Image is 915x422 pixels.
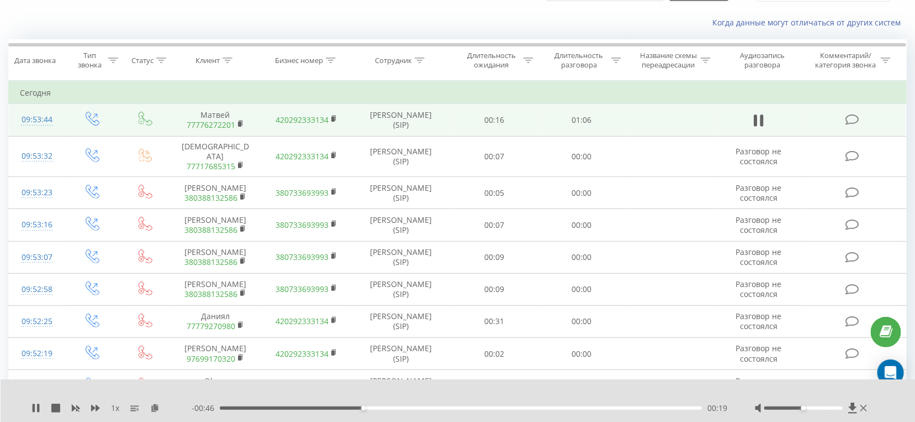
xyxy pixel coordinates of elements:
span: 00:19 [707,403,727,414]
td: [PERSON_NAME] [170,177,261,209]
span: Разговор не состоялся [736,247,782,267]
a: 420292333134 [276,114,329,125]
span: Разговор не состоялся [736,215,782,235]
span: 1 x [111,403,119,414]
td: [PERSON_NAME] (SIP) [352,338,451,370]
td: 01:06 [538,104,626,136]
td: [PERSON_NAME] (SIP) [352,241,451,273]
td: Olena [170,370,261,403]
td: 00:16 [451,104,538,136]
td: 00:09 [451,241,538,273]
div: 09:53:32 [20,145,54,167]
div: Accessibility label [801,406,806,410]
div: Длительность разговора [549,51,609,70]
span: Разговор не состоялся [736,343,782,363]
div: Статус [131,56,154,65]
span: Разговор не состоялся [736,183,782,203]
div: Сотрудник [375,56,412,65]
td: Даниял [170,305,261,337]
td: [PERSON_NAME] [170,241,261,273]
a: 77776272201 [187,119,235,130]
div: 09:53:16 [20,214,54,236]
td: 00:00 [538,209,626,241]
div: Тип звонка [75,51,105,70]
td: 00:00 [538,177,626,209]
div: 09:53:07 [20,247,54,268]
td: [PERSON_NAME] (SIP) [352,104,451,136]
a: 420292333134 [276,151,329,161]
td: 00:31 [451,305,538,337]
td: 00:00 [538,241,626,273]
a: 380733693993 [276,284,329,294]
div: Клиент [195,56,220,65]
a: 380388132586 [184,289,237,299]
div: Комментарий/категория звонка [813,51,878,70]
a: Когда данные могут отличаться от других систем [712,17,907,28]
td: Матвей [170,104,261,136]
td: 00:00 [538,370,626,403]
div: 09:52:19 [20,343,54,364]
td: [PERSON_NAME] (SIP) [352,370,451,403]
a: 380733693993 [276,252,329,262]
span: - 00:46 [192,403,220,414]
a: 380733693993 [276,187,329,198]
td: 00:07 [451,209,538,241]
span: Разговор не состоялся [736,146,782,166]
td: [PERSON_NAME] [170,209,261,241]
div: Длительность ожидания [462,51,521,70]
div: Бизнес номер [275,56,323,65]
td: [PERSON_NAME] (SIP) [352,177,451,209]
td: 00:00 [538,273,626,305]
a: 77779270980 [187,321,235,331]
td: 00:07 [451,136,538,177]
a: 380733693993 [276,220,329,230]
a: 77717685315 [187,161,235,171]
td: 00:30 [451,370,538,403]
span: Разговор не состоялся [736,311,782,331]
a: 420292333134 [276,316,329,326]
td: 00:00 [538,136,626,177]
td: 00:02 [451,338,538,370]
a: 380388132586 [184,257,237,267]
td: [PERSON_NAME] (SIP) [352,305,451,337]
div: Название схемы переадресации [639,51,698,70]
a: 380388132586 [184,192,237,203]
a: 420292333134 [276,348,329,359]
td: 00:00 [538,338,626,370]
td: 00:00 [538,305,626,337]
div: 09:51:45 [20,375,54,397]
a: 380388132586 [184,225,237,235]
td: [PERSON_NAME] (SIP) [352,273,451,305]
div: Open Intercom Messenger [877,360,904,386]
a: 97699170320 [187,353,235,364]
td: [PERSON_NAME] [170,338,261,370]
div: Аудиозапись разговора [727,51,798,70]
td: 00:09 [451,273,538,305]
td: [DEMOGRAPHIC_DATA] [170,136,261,177]
div: 09:53:23 [20,182,54,204]
div: 09:53:44 [20,109,54,131]
td: 00:05 [451,177,538,209]
div: Дата звонка [14,56,56,65]
span: Разговор не состоялся [736,279,782,299]
div: Accessibility label [361,406,366,410]
td: [PERSON_NAME] [170,273,261,305]
td: [PERSON_NAME] (SIP) [352,136,451,177]
td: [PERSON_NAME] (SIP) [352,209,451,241]
div: 09:52:25 [20,311,54,332]
td: Сегодня [9,82,907,104]
span: Разговор не состоялся [736,376,782,396]
div: 09:52:58 [20,279,54,300]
